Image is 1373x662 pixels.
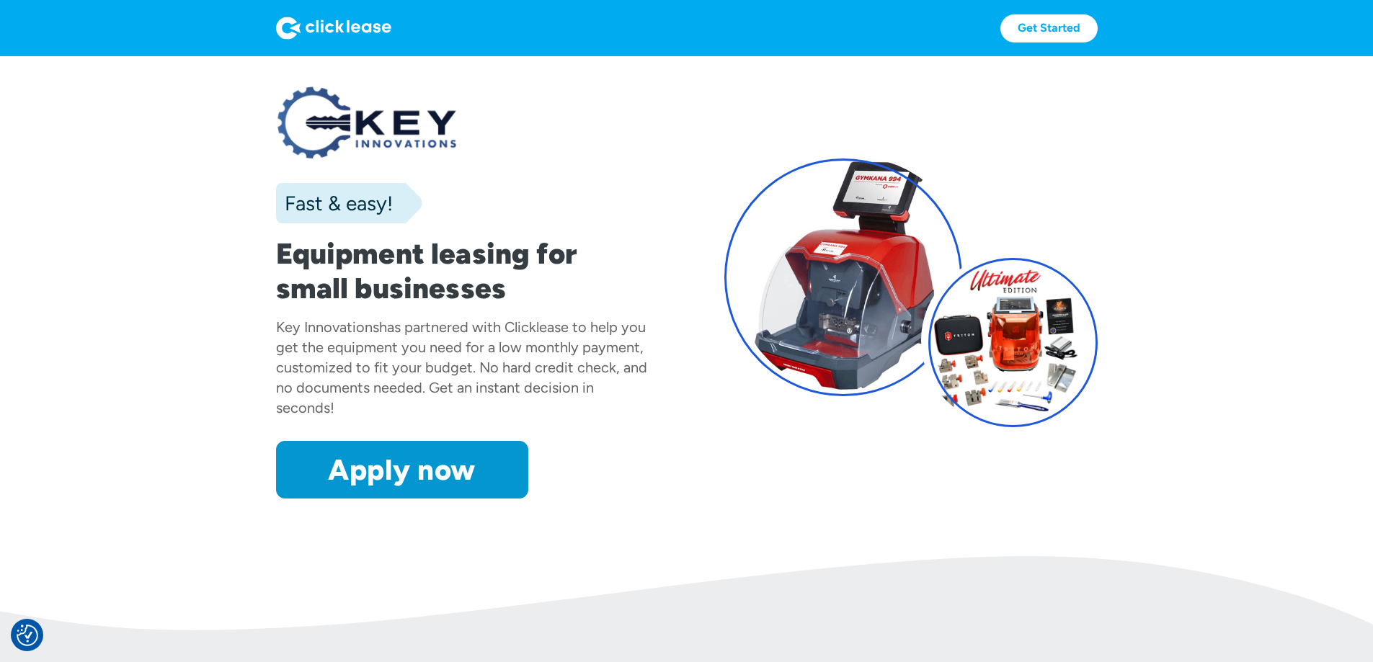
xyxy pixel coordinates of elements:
[17,625,38,646] img: Revisit consent button
[276,318,647,416] div: has partnered with Clicklease to help you get the equipment you need for a low monthly payment, c...
[276,318,379,336] div: Key Innovations
[1000,14,1098,43] a: Get Started
[276,17,391,40] img: Logo
[276,441,528,498] a: Apply now
[276,236,649,305] h1: Equipment leasing for small businesses
[276,189,393,218] div: Fast & easy!
[17,625,38,646] button: Consent Preferences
